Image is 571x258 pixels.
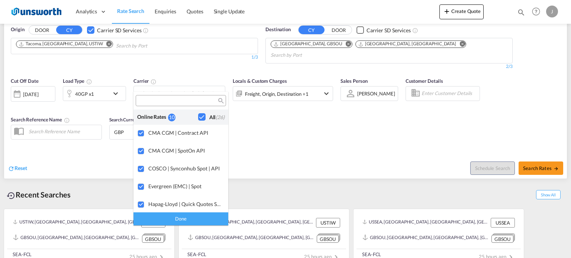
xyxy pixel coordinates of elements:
div: 10 [168,114,175,121]
md-icon: icon-magnify [217,98,223,104]
md-checkbox: Checkbox No Ink [198,113,225,121]
div: All [209,114,225,121]
span: (26) [216,114,225,120]
div: Hapag-Lloyd | Quick Quotes Spot [148,201,222,207]
div: Evergreen (EMC) | Spot [148,183,222,189]
div: Online Rates [137,113,168,121]
div: CMA CGM | Contract API [148,130,222,136]
div: CMA CGM | SpotOn API [148,147,222,154]
div: Done [133,212,228,225]
div: COSCO | Synconhub Spot | API [148,165,222,172]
